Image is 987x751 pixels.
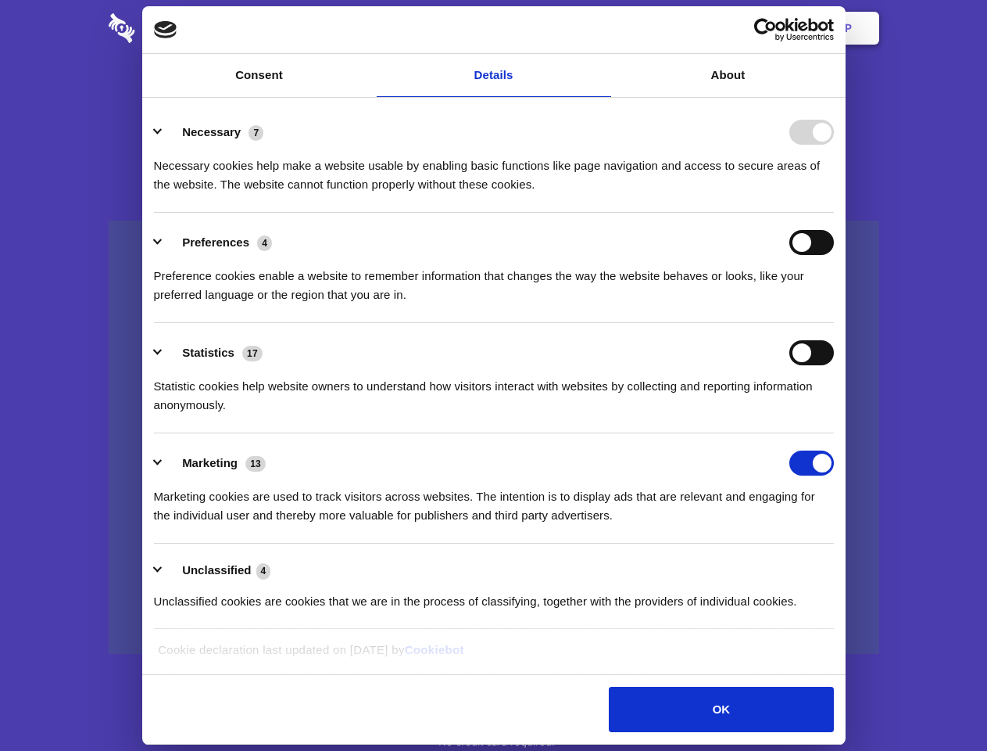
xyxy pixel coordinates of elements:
div: Statistic cookies help website owners to understand how visitors interact with websites by collec... [154,365,834,415]
div: Necessary cookies help make a website usable by enabling basic functions like page navigation and... [154,145,834,194]
h1: Eliminate Slack Data Loss. [109,70,879,127]
img: logo [154,21,177,38]
button: Marketing (13) [154,451,276,476]
img: logo-wordmark-white-trans-d4663122ce5f474addd5e946df7df03e33cb6a1c49d2221995e7729f52c070b2.svg [109,13,242,43]
button: Preferences (4) [154,230,282,255]
a: About [611,54,846,97]
div: Marketing cookies are used to track visitors across websites. The intention is to display ads tha... [154,476,834,525]
a: Details [377,54,611,97]
span: 4 [256,563,271,579]
button: Statistics (17) [154,340,273,365]
button: OK [609,687,833,732]
h4: Auto-redaction of sensitive data, encrypted data sharing and self-destructing private chats. Shar... [109,142,879,194]
a: Pricing [459,4,527,52]
a: Usercentrics Cookiebot - opens in a new window [697,18,834,41]
span: 4 [257,235,272,251]
span: 17 [242,346,263,361]
label: Necessary [182,125,241,138]
button: Unclassified (4) [154,561,281,580]
span: 13 [245,456,266,472]
iframe: Drift Widget Chat Controller [909,673,968,732]
a: Cookiebot [405,643,464,656]
span: 7 [249,125,263,141]
div: Cookie declaration last updated on [DATE] by [146,641,841,671]
label: Preferences [182,235,249,249]
a: Login [709,4,777,52]
div: Preference cookies enable a website to remember information that changes the way the website beha... [154,255,834,304]
a: Contact [634,4,706,52]
label: Statistics [182,346,234,359]
a: Wistia video thumbnail [109,221,879,655]
div: Unclassified cookies are cookies that we are in the process of classifying, together with the pro... [154,580,834,611]
label: Marketing [182,456,238,469]
button: Necessary (7) [154,120,274,145]
a: Consent [142,54,377,97]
